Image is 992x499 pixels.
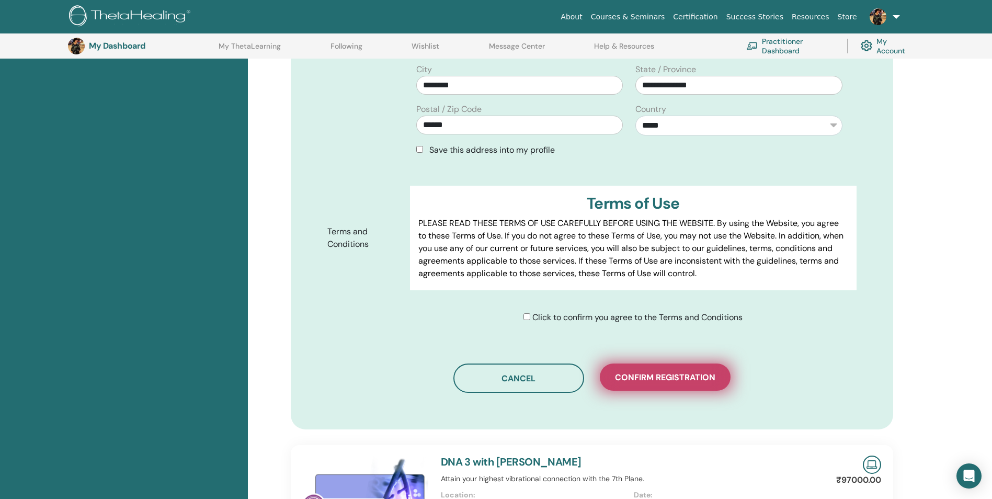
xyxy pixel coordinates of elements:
p: Attain your highest vibrational connection with the 7th Plane. [441,473,827,484]
a: Resources [788,7,834,27]
label: Country [635,103,666,116]
a: Success Stories [722,7,788,27]
a: Message Center [489,42,545,59]
a: Store [834,7,861,27]
span: Save this address into my profile [429,144,555,155]
img: cog.svg [861,38,872,54]
p: Lor IpsumDolorsi.ame Cons adipisci elits do eiusm tem incid, utl etdol, magnaali eni adminimve qu... [418,288,848,439]
img: Live Online Seminar [863,456,881,474]
h3: My Dashboard [89,41,193,51]
a: Wishlist [412,42,439,59]
p: PLEASE READ THESE TERMS OF USE CAREFULLY BEFORE USING THE WEBSITE. By using the Website, you agre... [418,217,848,280]
h3: Terms of Use [418,194,848,213]
a: My Account [861,35,914,58]
a: Practitioner Dashboard [746,35,835,58]
img: logo.png [69,5,194,29]
span: Click to confirm you agree to the Terms and Conditions [532,312,743,323]
img: default.jpg [68,38,85,54]
a: DNA 3 with [PERSON_NAME] [441,455,581,469]
a: Help & Resources [594,42,654,59]
a: Courses & Seminars [587,7,669,27]
a: My ThetaLearning [219,42,281,59]
a: About [556,7,586,27]
span: Cancel [501,373,535,384]
a: Following [330,42,362,59]
p: ₹97000.00 [836,474,881,486]
span: Confirm registration [615,372,715,383]
a: Certification [669,7,722,27]
label: State / Province [635,63,696,76]
label: Postal / Zip Code [416,103,482,116]
img: default.jpg [870,8,886,25]
div: Open Intercom Messenger [956,463,982,489]
img: chalkboard-teacher.svg [746,42,758,50]
button: Cancel [453,364,584,393]
label: Terms and Conditions [320,222,411,254]
button: Confirm registration [600,364,731,391]
label: City [416,63,432,76]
